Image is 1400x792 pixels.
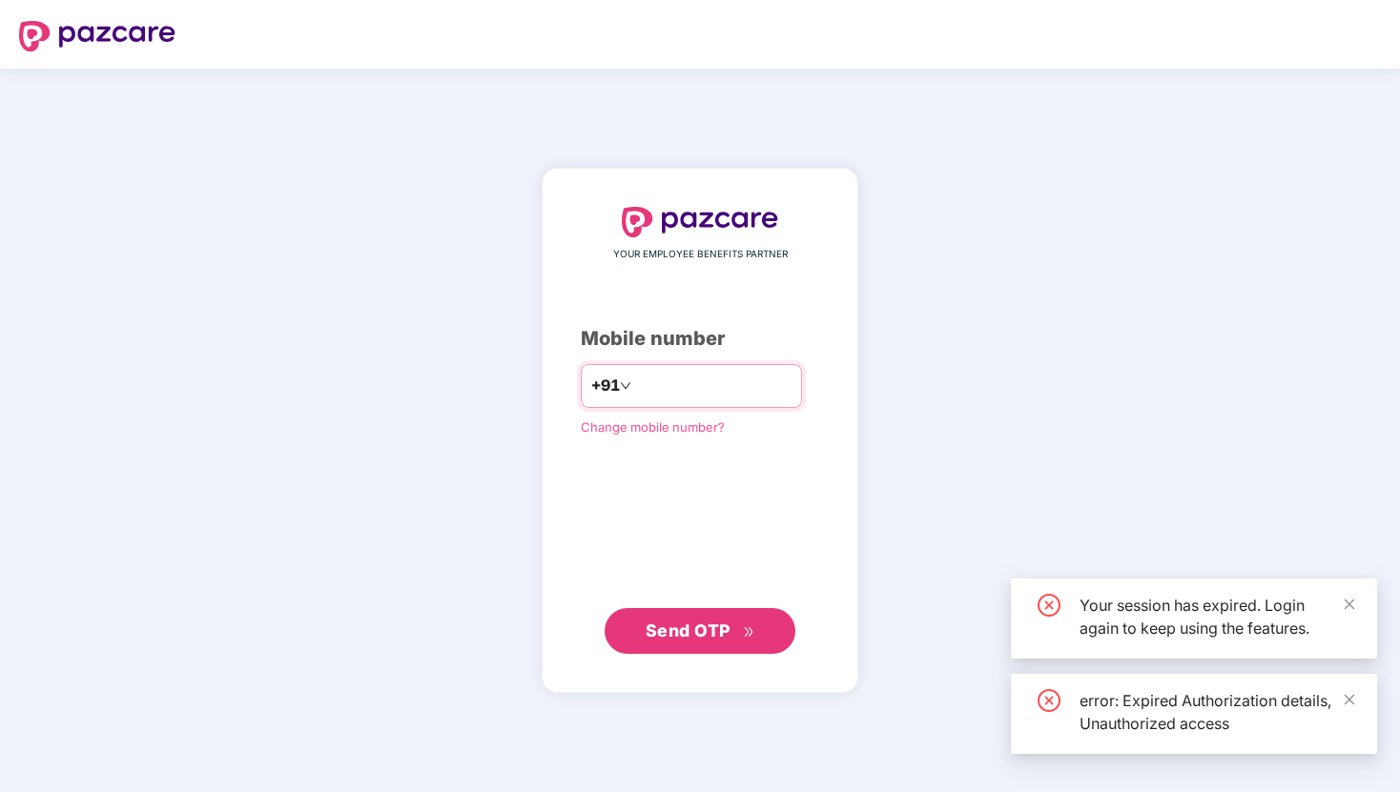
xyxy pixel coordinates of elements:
[605,608,795,654] button: Send OTPdouble-right
[622,207,778,237] img: logo
[1038,689,1060,712] span: close-circle
[1343,693,1356,706] span: close
[743,626,755,639] span: double-right
[646,620,731,640] span: Send OTP
[620,380,631,392] span: down
[591,374,620,397] span: +91
[1038,594,1060,617] span: close-circle
[613,247,788,262] span: YOUR EMPLOYEE BENEFITS PARTNER
[581,324,819,354] div: Mobile number
[581,419,725,435] a: Change mobile number?
[1343,598,1356,611] span: close
[1080,689,1354,735] div: error: Expired Authorization details, Unauthorized access
[1080,594,1354,640] div: Your session has expired. Login again to keep using the features.
[19,21,175,51] img: logo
